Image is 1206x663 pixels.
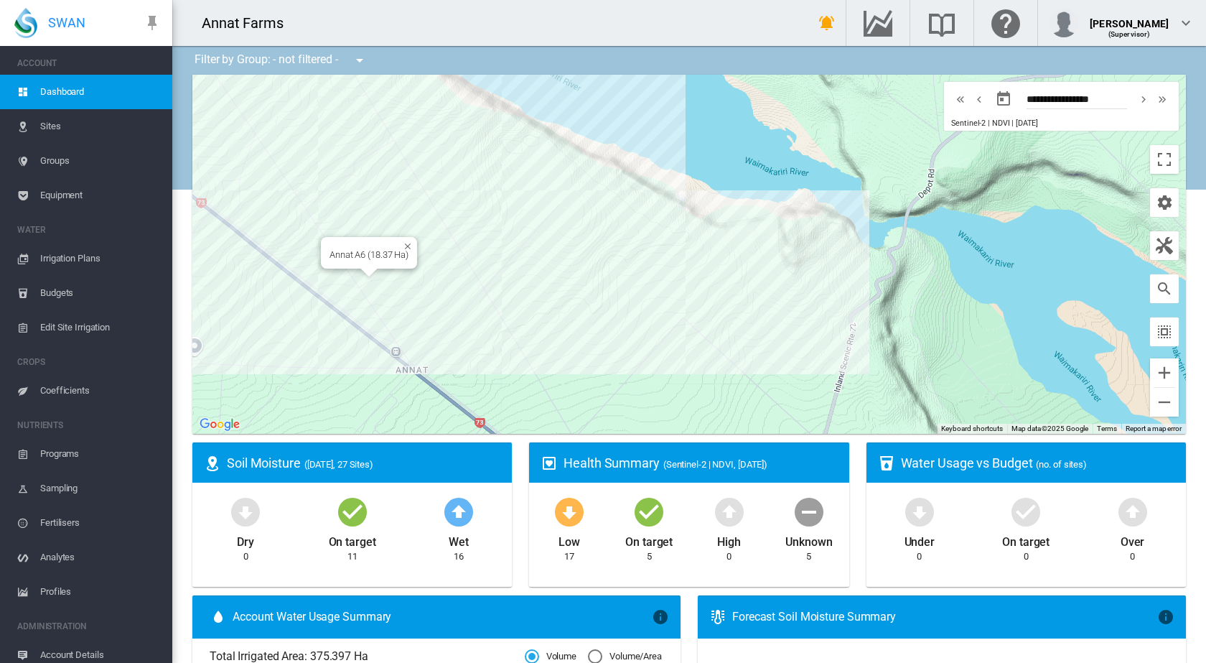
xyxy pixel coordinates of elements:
[441,494,476,529] md-icon: icon-arrow-up-bold-circle
[541,455,558,472] md-icon: icon-heart-box-outline
[454,550,464,563] div: 16
[304,459,373,470] span: ([DATE], 27 Sites)
[40,178,161,213] span: Equipment
[347,550,357,563] div: 11
[632,494,666,529] md-icon: icon-checkbox-marked-circle
[48,14,85,32] span: SWAN
[970,91,988,108] button: icon-chevron-left
[861,14,895,32] md-icon: Go to the Data Hub
[17,351,161,374] span: CROPS
[989,85,1018,113] button: md-calendar
[902,494,937,529] md-icon: icon-arrow-down-bold-circle
[558,529,580,550] div: Low
[40,241,161,276] span: Irrigation Plans
[925,14,959,32] md-icon: Search the knowledge base
[40,540,161,575] span: Analytes
[449,529,469,550] div: Wet
[1154,91,1170,108] md-icon: icon-chevron-double-right
[1011,119,1037,128] span: | [DATE]
[40,575,161,609] span: Profiles
[564,550,574,563] div: 17
[237,529,254,550] div: Dry
[1153,91,1172,108] button: icon-chevron-double-right
[345,46,374,75] button: icon-menu-down
[953,91,968,108] md-icon: icon-chevron-double-left
[901,454,1174,472] div: Water Usage vs Budget
[228,494,263,529] md-icon: icon-arrow-down-bold-circle
[1036,459,1087,470] span: (no. of sites)
[17,414,161,437] span: NUTRIENTS
[40,374,161,408] span: Coefficients
[1150,358,1179,387] button: Zoom in
[1121,529,1145,550] div: Over
[818,14,836,32] md-icon: icon-bell-ring
[144,14,161,32] md-icon: icon-pin
[792,494,826,529] md-icon: icon-minus-circle
[1156,280,1173,297] md-icon: icon-magnify
[726,550,731,563] div: 0
[1134,91,1153,108] button: icon-chevron-right
[663,459,767,470] span: (Sentinel-2 | NDVI, [DATE])
[1009,494,1043,529] md-icon: icon-checkbox-marked-circle
[1130,550,1135,563] div: 0
[552,494,586,529] md-icon: icon-arrow-down-bold-circle
[351,52,368,69] md-icon: icon-menu-down
[1116,494,1150,529] md-icon: icon-arrow-up-bold-circle
[40,75,161,109] span: Dashboard
[40,109,161,144] span: Sites
[40,144,161,178] span: Groups
[196,415,243,434] a: Open this area in Google Maps (opens a new window)
[732,609,1157,625] div: Forecast Soil Moisture Summary
[196,415,243,434] img: Google
[709,608,726,626] md-icon: icon-thermometer-lines
[1126,425,1182,432] a: Report a map error
[40,276,161,310] span: Budgets
[1090,11,1169,25] div: [PERSON_NAME]
[971,91,987,108] md-icon: icon-chevron-left
[40,310,161,345] span: Edit Site Irrigation
[329,529,376,550] div: On target
[243,550,248,563] div: 0
[17,218,161,241] span: WATER
[335,494,370,529] md-icon: icon-checkbox-marked-circle
[785,529,832,550] div: Unknown
[951,91,970,108] button: icon-chevron-double-left
[329,249,408,260] div: Annat A6 (18.37 Ha)
[917,550,922,563] div: 0
[1150,317,1179,346] button: icon-select-all
[1150,388,1179,417] button: Zoom out
[40,437,161,471] span: Programs
[398,237,408,247] button: Close
[712,494,747,529] md-icon: icon-arrow-up-bold-circle
[988,14,1023,32] md-icon: Click here for help
[878,455,895,472] md-icon: icon-cup-water
[202,13,296,33] div: Annat Farms
[1002,529,1050,550] div: On target
[625,529,673,550] div: On target
[40,471,161,506] span: Sampling
[647,550,652,563] div: 5
[941,424,1003,434] button: Keyboard shortcuts
[204,455,221,472] md-icon: icon-map-marker-radius
[806,550,811,563] div: 5
[564,454,837,472] div: Health Summary
[233,609,652,625] span: Account Water Usage Summary
[1097,425,1117,432] a: Terms
[1150,274,1179,303] button: icon-magnify
[1156,323,1173,340] md-icon: icon-select-all
[1050,9,1078,37] img: profile.jpg
[1011,425,1088,432] span: Map data ©2025 Google
[1157,608,1174,626] md-icon: icon-information
[904,529,935,550] div: Under
[184,46,378,75] div: Filter by Group: - not filtered -
[1136,91,1151,108] md-icon: icon-chevron-right
[813,9,841,37] button: icon-bell-ring
[1156,194,1173,211] md-icon: icon-cog
[652,608,669,626] md-icon: icon-information
[40,506,161,540] span: Fertilisers
[1150,188,1179,217] button: icon-cog
[717,529,741,550] div: High
[17,615,161,638] span: ADMINISTRATION
[1177,14,1195,32] md-icon: icon-chevron-down
[1024,550,1029,563] div: 0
